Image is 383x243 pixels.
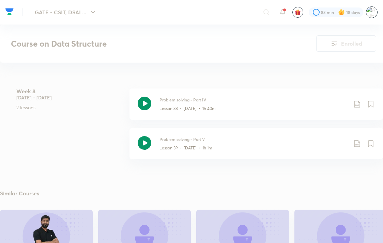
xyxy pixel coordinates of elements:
[159,106,216,112] p: Lesson 38 • [DATE] • 1h 40m
[292,7,303,18] button: avatar
[366,6,378,18] img: Aditya A
[338,9,345,16] img: streak
[16,94,124,101] h5: [DATE] - [DATE]
[159,97,348,103] h3: Problem solving - Part IV
[16,88,124,94] h4: Week 8
[295,9,301,15] img: avatar
[5,6,14,17] img: Company Logo
[11,39,278,49] h3: Course on Data Structure
[129,128,383,167] a: Problem solving - Part VLesson 39 • [DATE] • 1h 1m
[31,5,101,19] button: GATE - CSIT, DSAI ...
[5,6,14,18] a: Company Logo
[316,35,376,52] button: Enrolled
[159,145,212,151] p: Lesson 39 • [DATE] • 1h 1m
[129,88,383,128] a: Problem solving - Part IVLesson 38 • [DATE] • 1h 40m
[16,104,124,111] p: 2 lessons
[159,136,348,142] h3: Problem solving - Part V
